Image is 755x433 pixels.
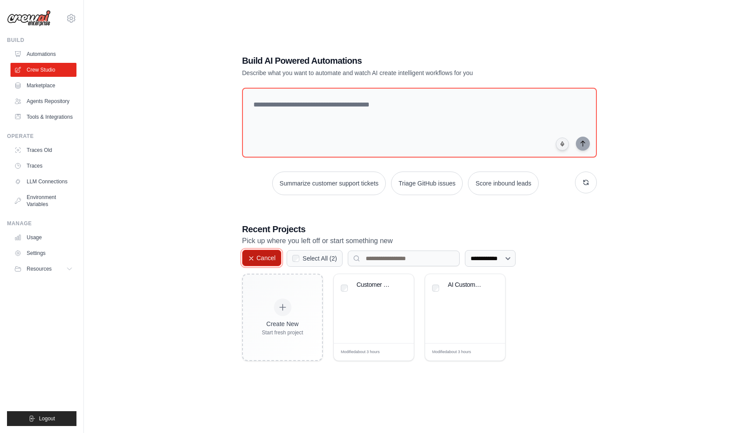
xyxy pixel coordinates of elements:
a: Usage [10,230,76,244]
iframe: Chat Widget [711,391,755,433]
span: Logout [39,415,55,422]
div: Customer Support Ticket Automation [357,281,394,289]
span: Resources [27,265,52,272]
a: Settings [10,246,76,260]
button: Resources [10,262,76,276]
h3: Recent Projects [242,223,597,235]
div: Operate [7,133,76,140]
label: Select All ( 2 ) [303,254,337,263]
button: Triage GitHub issues [391,172,463,195]
div: Build [7,37,76,44]
div: Create New [262,320,303,328]
a: Traces Old [10,143,76,157]
button: Get new suggestions [575,172,597,193]
a: Crew Studio [10,63,76,77]
div: Manage [7,220,76,227]
a: Traces [10,159,76,173]
div: AI Customer Support Assistant [448,281,485,289]
a: Environment Variables [10,190,76,211]
a: Automations [10,47,76,61]
a: LLM Connections [10,175,76,189]
h1: Build AI Powered Automations [242,55,536,67]
span: Modified about 3 hours [432,349,471,355]
p: Describe what you want to automate and watch AI create intelligent workflows for you [242,69,536,77]
span: Edit [393,349,401,355]
a: Agents Repository [10,94,76,108]
p: Pick up where you left off or start something new [242,235,597,247]
span: Edit [485,349,492,355]
a: Marketplace [10,79,76,93]
button: Click to speak your automation idea [556,137,569,151]
button: Logout [7,411,76,426]
img: Logo [7,10,51,27]
button: Cancel [242,250,281,266]
span: Modified about 3 hours [341,349,380,355]
a: Tools & Integrations [10,110,76,124]
button: Score inbound leads [468,172,539,195]
button: Summarize customer support tickets [272,172,386,195]
div: Start fresh project [262,329,303,336]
